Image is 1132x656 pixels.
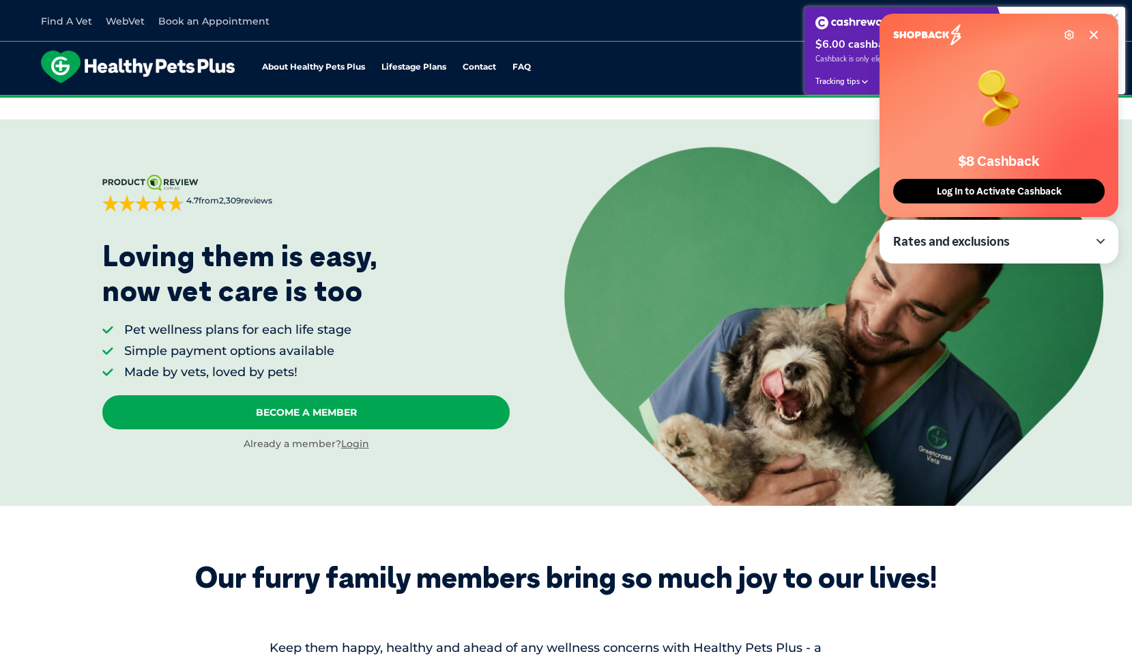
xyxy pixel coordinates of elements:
[124,343,351,360] li: Simple payment options available
[815,38,995,52] div: $6.00 cashback at Greencross Vets
[815,54,995,64] span: Cashback is only eligible when a booking is completed.
[815,16,899,29] img: Cashrewards white logo
[124,364,351,381] li: Made by vets, loved by pets!
[102,438,510,451] div: Already a member?
[102,175,510,212] a: 4.7from2,309reviews
[102,239,378,308] p: Loving them is easy, now vet care is too
[102,195,184,212] div: 4.7 out of 5 stars
[564,147,1103,506] img: <p>Loving them is easy, <br /> now vet care is too</p>
[815,76,860,87] span: Tracking tips
[124,322,351,339] li: Pet wellness plans for each life stage
[184,195,272,207] span: from
[219,195,272,205] span: 2,309 reviews
[186,195,199,205] strong: 4.7
[195,560,937,595] div: Our furry family members bring so much joy to our lives!
[341,438,369,450] a: Login
[102,395,510,429] a: Become A Member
